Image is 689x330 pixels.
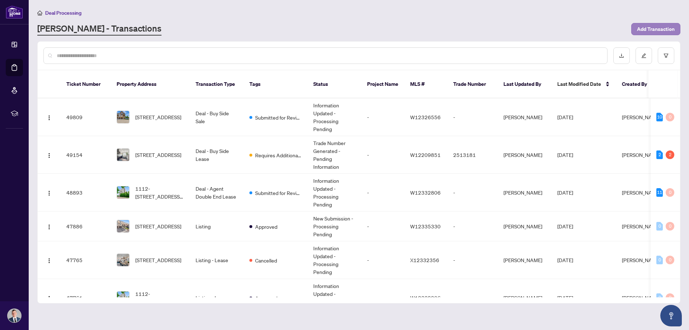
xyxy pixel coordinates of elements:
span: download [619,53,624,58]
img: thumbnail-img [117,149,129,161]
img: Logo [46,224,52,230]
button: Logo [43,111,55,123]
img: Profile Icon [8,309,21,322]
th: Ticket Number [61,70,111,98]
td: [PERSON_NAME] [498,98,552,136]
img: thumbnail-img [117,186,129,199]
td: - [361,212,404,241]
span: [PERSON_NAME] [622,152,661,158]
div: 2 [666,150,674,159]
span: Last Modified Date [557,80,601,88]
div: 0 [666,256,674,264]
td: - [361,136,404,174]
div: 0 [666,222,674,231]
img: Logo [46,115,52,121]
span: Requires Additional Docs [255,151,302,159]
td: [PERSON_NAME] [498,212,552,241]
td: - [447,241,498,279]
img: logo [6,5,23,19]
td: [PERSON_NAME] [498,241,552,279]
img: Logo [46,296,52,301]
th: Transaction Type [190,70,244,98]
span: W12332806 [410,189,441,196]
span: 1112-[STREET_ADDRESS][PERSON_NAME] [135,185,184,200]
th: MLS # [404,70,447,98]
td: Deal - Buy Side Lease [190,136,244,174]
img: Logo [46,258,52,264]
td: - [361,174,404,212]
td: - [447,174,498,212]
span: [STREET_ADDRESS] [135,151,181,159]
th: Tags [244,70,308,98]
span: [PERSON_NAME] [622,257,661,263]
span: 1112-[STREET_ADDRESS][PERSON_NAME] [135,290,184,306]
span: [STREET_ADDRESS] [135,222,181,230]
th: Last Modified Date [552,70,616,98]
td: - [447,212,498,241]
button: Logo [43,220,55,232]
td: - [447,279,498,317]
button: edit [636,47,652,64]
th: Trade Number [447,70,498,98]
span: W12335330 [410,223,441,229]
th: Project Name [361,70,404,98]
span: Cancelled [255,256,277,264]
span: [DATE] [557,152,573,158]
td: Listing [190,212,244,241]
div: 10 [656,113,663,121]
td: [PERSON_NAME] [498,279,552,317]
span: [DATE] [557,189,573,196]
td: Information Updated - Processing Pending [308,241,361,279]
button: download [613,47,630,64]
td: Trade Number Generated - Pending Information [308,136,361,174]
img: Logo [46,190,52,196]
span: filter [664,53,669,58]
button: Logo [43,149,55,161]
th: Status [308,70,361,98]
span: [DATE] [557,223,573,229]
button: Logo [43,187,55,198]
td: 2513181 [447,136,498,174]
span: Approved [255,294,277,302]
td: Information Updated - Processing Pending [308,174,361,212]
a: [PERSON_NAME] - Transactions [37,23,161,36]
button: Logo [43,292,55,303]
button: Open asap [660,305,682,326]
button: Add Transaction [631,23,680,35]
th: Property Address [111,70,190,98]
td: 49809 [61,98,111,136]
td: New Submission - Processing Pending [308,212,361,241]
span: Add Transaction [637,23,675,35]
span: [PERSON_NAME] [622,294,661,301]
div: 2 [656,150,663,159]
span: Deal Processing [45,10,81,16]
td: Information Updated - Processing Pending [308,98,361,136]
span: Approved [255,223,277,231]
span: [STREET_ADDRESS] [135,256,181,264]
span: W12326556 [410,114,441,120]
td: - [447,98,498,136]
span: X12332356 [410,257,439,263]
td: 48893 [61,174,111,212]
span: [PERSON_NAME] [622,223,661,229]
span: [STREET_ADDRESS] [135,113,181,121]
span: W12209851 [410,152,441,158]
td: 47761 [61,279,111,317]
div: 11 [656,188,663,197]
div: 0 [656,222,663,231]
span: W12332806 [410,294,441,301]
td: - [361,98,404,136]
button: filter [658,47,674,64]
span: home [37,10,42,15]
button: Logo [43,254,55,266]
td: Listing - Lease [190,241,244,279]
img: thumbnail-img [117,111,129,123]
div: 0 [666,293,674,302]
span: [PERSON_NAME] [622,114,661,120]
span: [DATE] [557,257,573,263]
div: 0 [666,113,674,121]
td: [PERSON_NAME] [498,174,552,212]
div: 0 [656,256,663,264]
th: Created By [616,70,659,98]
div: 0 [656,293,663,302]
